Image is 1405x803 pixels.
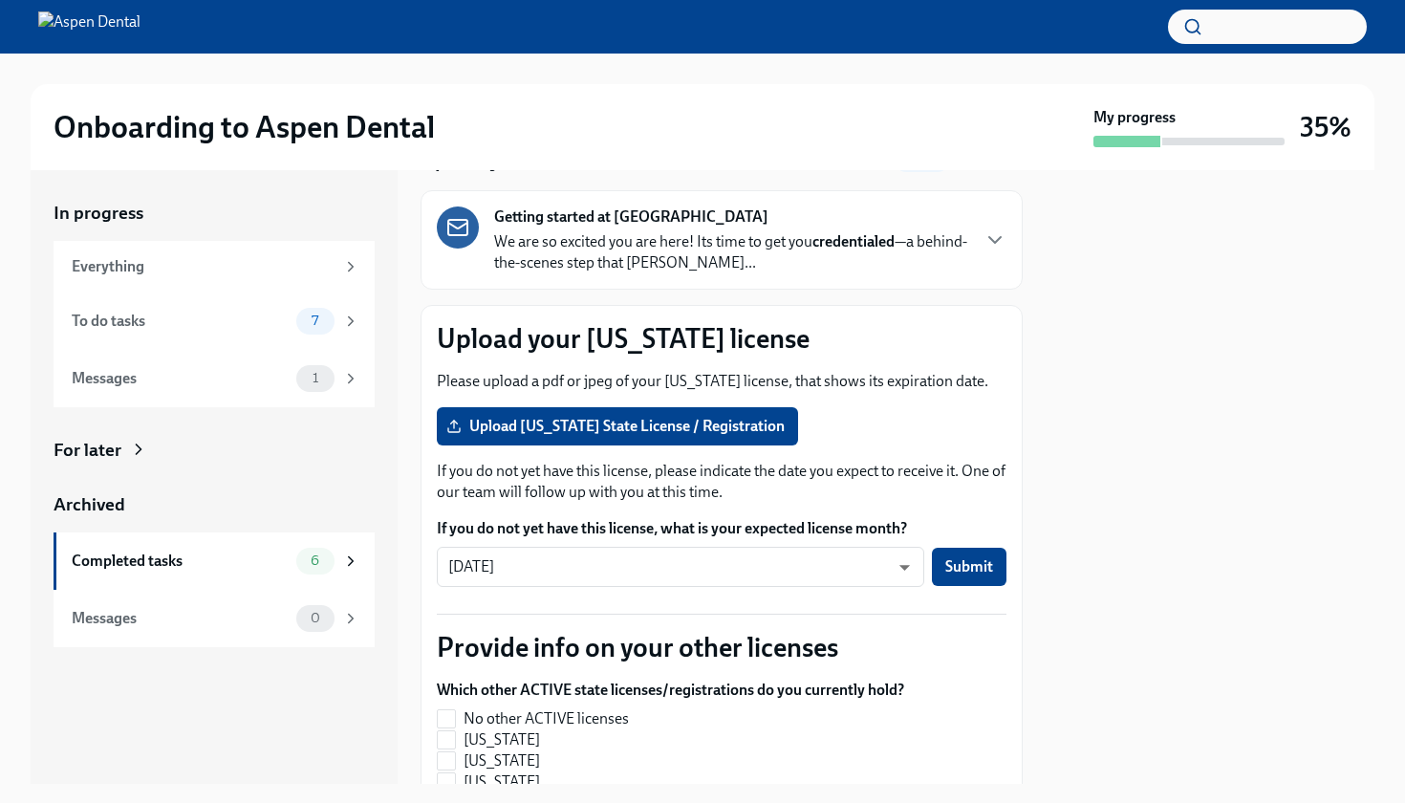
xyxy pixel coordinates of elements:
span: 6 [299,553,331,568]
span: No other ACTIVE licenses [464,708,629,729]
span: 1 [301,371,330,385]
span: 7 [300,314,330,328]
a: To do tasks7 [54,293,375,350]
div: Messages [72,608,289,629]
div: Completed tasks [72,551,289,572]
strong: Getting started at [GEOGRAPHIC_DATA] [494,206,768,228]
span: [US_STATE] [464,729,540,750]
div: For later [54,438,121,463]
p: Upload your [US_STATE] license [437,321,1006,356]
strong: credentialed [812,232,895,250]
strong: My progress [1093,107,1176,128]
span: Submit [945,557,993,576]
span: [US_STATE] [464,750,540,771]
a: Messages0 [54,590,375,647]
div: [DATE] [437,547,924,587]
a: Archived [54,492,375,517]
a: Messages1 [54,350,375,407]
label: Which other ACTIVE state licenses/registrations do you currently hold? [437,680,904,701]
div: Everything [72,256,335,277]
p: Please upload a pdf or jpeg of your [US_STATE] license, that shows its expiration date. [437,371,1006,392]
button: Submit [932,548,1006,586]
p: Provide info on your other licenses [437,630,1006,664]
p: If you do not yet have this license, please indicate the date you expect to receive it. One of ou... [437,461,1006,503]
a: Everything [54,241,375,293]
span: 0 [299,611,332,625]
img: Aspen Dental [38,11,140,42]
a: For later [54,438,375,463]
label: If you do not yet have this license, what is your expected license month? [437,518,1006,539]
span: [US_STATE] [464,771,540,792]
a: Completed tasks6 [54,532,375,590]
p: We are so excited you are here! Its time to get you —a behind-the-scenes step that [PERSON_NAME]... [494,231,968,273]
div: Messages [72,368,289,389]
label: Upload [US_STATE] State License / Registration [437,407,798,445]
h2: Onboarding to Aspen Dental [54,108,435,146]
a: In progress [54,201,375,226]
h3: 35% [1300,110,1351,144]
div: To do tasks [72,311,289,332]
span: Upload [US_STATE] State License / Registration [450,417,785,436]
